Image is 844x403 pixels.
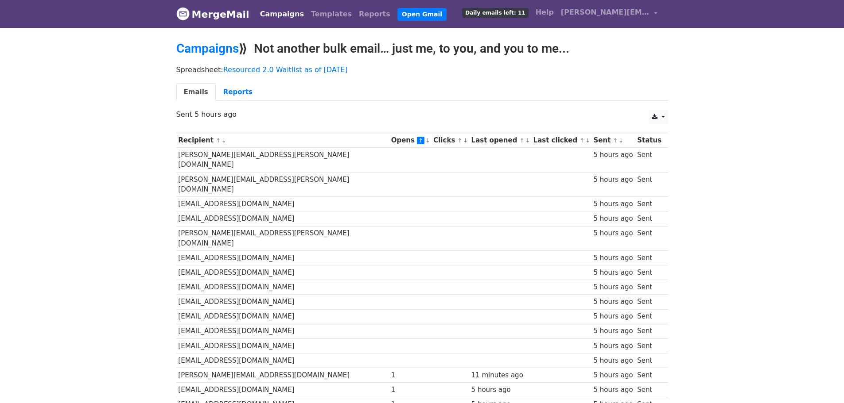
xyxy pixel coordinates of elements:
[458,137,463,144] a: ↑
[389,133,432,148] th: Opens
[176,83,216,101] a: Emails
[593,311,633,322] div: 5 hours ago
[593,268,633,278] div: 5 hours ago
[635,251,663,265] td: Sent
[176,338,389,353] td: [EMAIL_ADDRESS][DOMAIN_NAME]
[425,137,430,144] a: ↓
[176,41,239,56] a: Campaigns
[176,5,249,23] a: MergeMail
[176,133,389,148] th: Recipient
[417,137,424,144] a: ↑
[176,251,389,265] td: [EMAIL_ADDRESS][DOMAIN_NAME]
[176,265,389,280] td: [EMAIL_ADDRESS][DOMAIN_NAME]
[532,4,557,21] a: Help
[635,133,663,148] th: Status
[471,370,529,380] div: 11 minutes ago
[593,297,633,307] div: 5 hours ago
[176,7,190,20] img: MergeMail logo
[585,137,590,144] a: ↓
[463,137,468,144] a: ↓
[176,211,389,226] td: [EMAIL_ADDRESS][DOMAIN_NAME]
[593,341,633,351] div: 5 hours ago
[176,41,668,56] h2: ⟫ Not another bulk email… just me, to you, and you to me...
[635,309,663,324] td: Sent
[593,282,633,292] div: 5 hours ago
[462,8,528,18] span: Daily emails left: 11
[593,253,633,263] div: 5 hours ago
[635,383,663,397] td: Sent
[176,148,389,173] td: [PERSON_NAME][EMAIL_ADDRESS][PERSON_NAME][DOMAIN_NAME]
[222,137,226,144] a: ↓
[635,211,663,226] td: Sent
[593,228,633,238] div: 5 hours ago
[431,133,469,148] th: Clicks
[176,197,389,211] td: [EMAIL_ADDRESS][DOMAIN_NAME]
[618,137,623,144] a: ↓
[176,353,389,368] td: [EMAIL_ADDRESS][DOMAIN_NAME]
[176,172,389,197] td: [PERSON_NAME][EMAIL_ADDRESS][PERSON_NAME][DOMAIN_NAME]
[216,137,221,144] a: ↑
[593,356,633,366] div: 5 hours ago
[257,5,307,23] a: Campaigns
[613,137,618,144] a: ↑
[176,295,389,309] td: [EMAIL_ADDRESS][DOMAIN_NAME]
[593,385,633,395] div: 5 hours ago
[216,83,260,101] a: Reports
[469,133,531,148] th: Last opened
[561,7,650,18] span: [PERSON_NAME][EMAIL_ADDRESS][DOMAIN_NAME]
[520,137,525,144] a: ↑
[635,265,663,280] td: Sent
[635,295,663,309] td: Sent
[391,370,429,380] div: 1
[223,65,348,74] a: Resourced 2.0 Waitlist as of [DATE]
[176,309,389,324] td: [EMAIL_ADDRESS][DOMAIN_NAME]
[593,175,633,185] div: 5 hours ago
[593,370,633,380] div: 5 hours ago
[176,383,389,397] td: [EMAIL_ADDRESS][DOMAIN_NAME]
[635,280,663,295] td: Sent
[580,137,584,144] a: ↑
[397,8,447,21] a: Open Gmail
[593,326,633,336] div: 5 hours ago
[176,280,389,295] td: [EMAIL_ADDRESS][DOMAIN_NAME]
[593,150,633,160] div: 5 hours ago
[635,338,663,353] td: Sent
[635,148,663,173] td: Sent
[635,197,663,211] td: Sent
[635,324,663,338] td: Sent
[591,133,635,148] th: Sent
[176,324,389,338] td: [EMAIL_ADDRESS][DOMAIN_NAME]
[593,214,633,224] div: 5 hours ago
[459,4,532,21] a: Daily emails left: 11
[176,65,668,74] p: Spreadsheet:
[355,5,394,23] a: Reports
[635,368,663,382] td: Sent
[635,353,663,368] td: Sent
[593,199,633,209] div: 5 hours ago
[471,385,529,395] div: 5 hours ago
[307,5,355,23] a: Templates
[635,172,663,197] td: Sent
[391,385,429,395] div: 1
[176,226,389,251] td: [PERSON_NAME][EMAIL_ADDRESS][PERSON_NAME][DOMAIN_NAME]
[635,226,663,251] td: Sent
[176,110,668,119] p: Sent 5 hours ago
[525,137,530,144] a: ↓
[531,133,591,148] th: Last clicked
[176,368,389,382] td: [PERSON_NAME][EMAIL_ADDRESS][DOMAIN_NAME]
[557,4,661,24] a: [PERSON_NAME][EMAIL_ADDRESS][DOMAIN_NAME]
